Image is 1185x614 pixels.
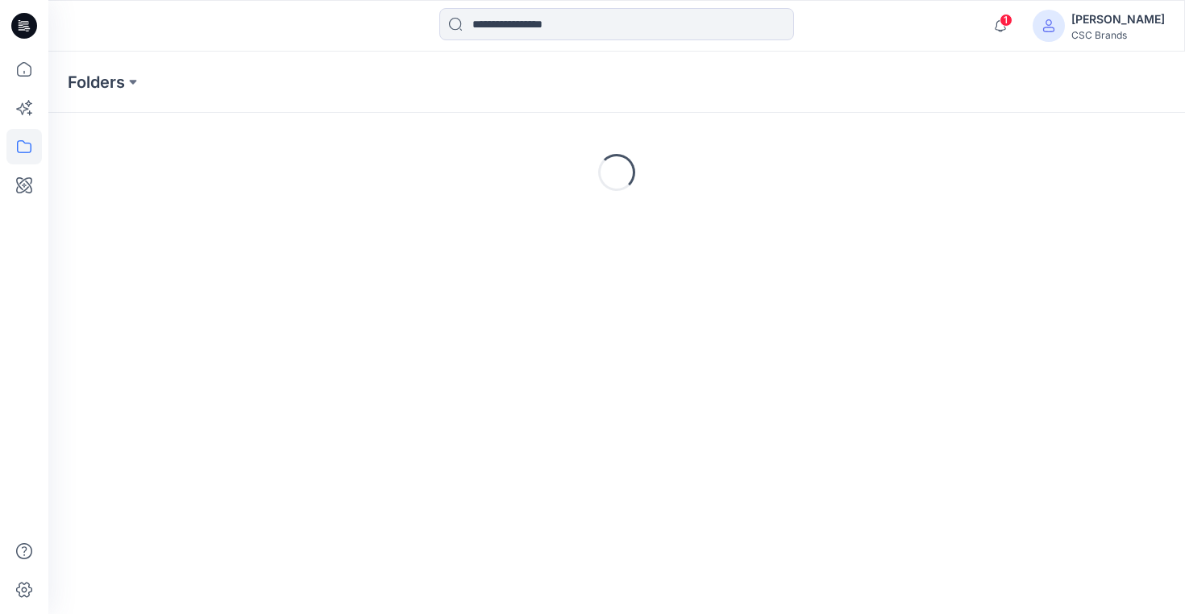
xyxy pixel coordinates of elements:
[1071,10,1165,29] div: [PERSON_NAME]
[68,71,125,93] a: Folders
[1000,14,1012,27] span: 1
[1042,19,1055,32] svg: avatar
[1071,29,1165,41] div: CSC Brands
